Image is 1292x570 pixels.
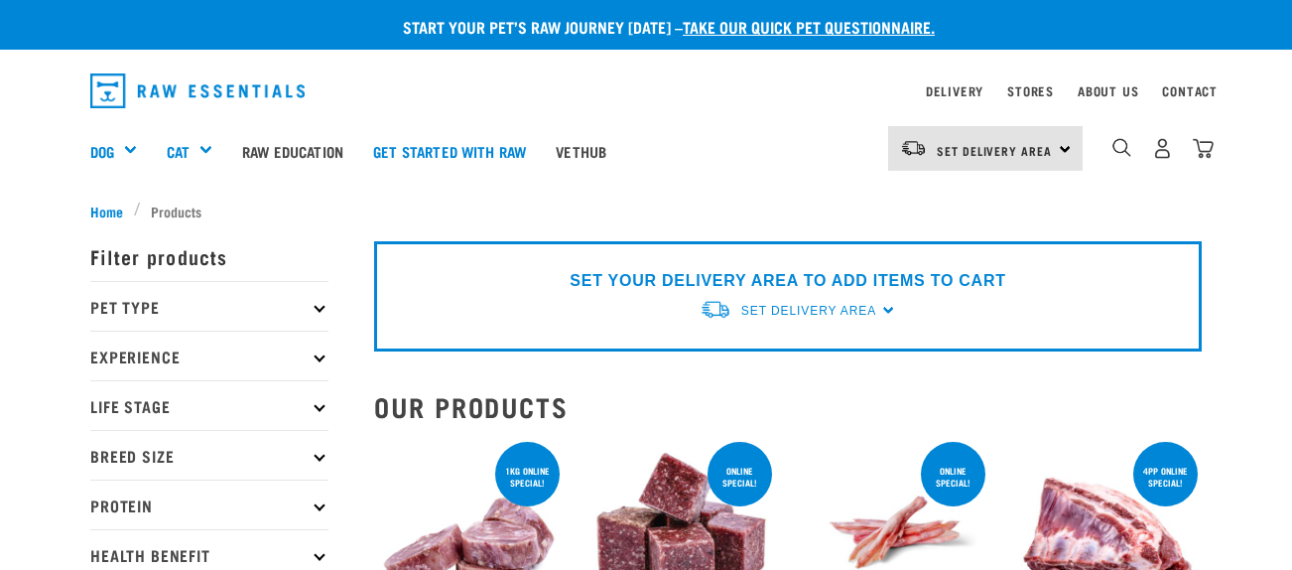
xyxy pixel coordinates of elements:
[1112,138,1131,157] img: home-icon-1@2x.png
[1152,138,1173,159] img: user.png
[683,22,935,31] a: take our quick pet questionnaire.
[1078,87,1138,94] a: About Us
[570,269,1005,293] p: SET YOUR DELIVERY AREA TO ADD ITEMS TO CART
[741,304,876,318] span: Set Delivery Area
[937,147,1052,154] span: Set Delivery Area
[700,299,731,320] img: van-moving.png
[921,456,985,498] div: ONLINE SPECIAL!
[90,480,328,529] p: Protein
[708,456,772,498] div: ONLINE SPECIAL!
[90,73,305,108] img: Raw Essentials Logo
[541,111,621,191] a: Vethub
[926,87,983,94] a: Delivery
[374,391,1202,422] h2: Our Products
[90,201,123,221] span: Home
[1162,87,1218,94] a: Contact
[74,66,1218,116] nav: dropdown navigation
[90,380,328,430] p: Life Stage
[90,430,328,480] p: Breed Size
[90,231,328,281] p: Filter products
[90,281,328,331] p: Pet Type
[90,201,134,221] a: Home
[1133,456,1198,498] div: 4pp online special!
[167,140,190,163] a: Cat
[900,139,927,157] img: van-moving.png
[495,456,560,498] div: 1kg online special!
[90,201,1202,221] nav: breadcrumbs
[90,331,328,380] p: Experience
[90,140,114,163] a: Dog
[1007,87,1054,94] a: Stores
[227,111,358,191] a: Raw Education
[1193,138,1214,159] img: home-icon@2x.png
[358,111,541,191] a: Get started with Raw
